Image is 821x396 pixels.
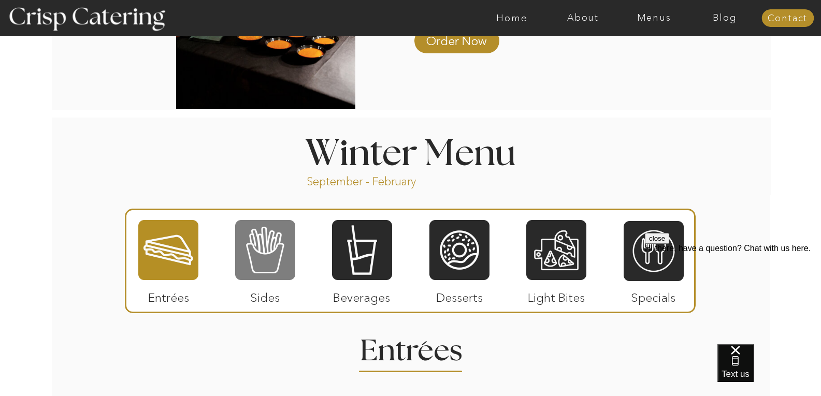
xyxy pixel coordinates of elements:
[717,344,821,396] iframe: podium webchat widget bubble
[619,280,688,310] p: Specials
[327,280,396,310] p: Beverages
[645,233,821,357] iframe: podium webchat widget prompt
[307,174,449,186] p: September - February
[761,13,814,24] a: Contact
[618,13,689,23] a: Menus
[425,280,494,310] p: Desserts
[477,13,548,23] a: Home
[231,280,299,310] p: Sides
[522,280,591,310] p: Light Bites
[360,336,462,357] h2: Entrees
[267,136,555,167] h1: Winter Menu
[134,280,203,310] p: Entrées
[548,13,618,23] a: About
[689,13,760,23] a: Blog
[422,23,491,53] a: Order Now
